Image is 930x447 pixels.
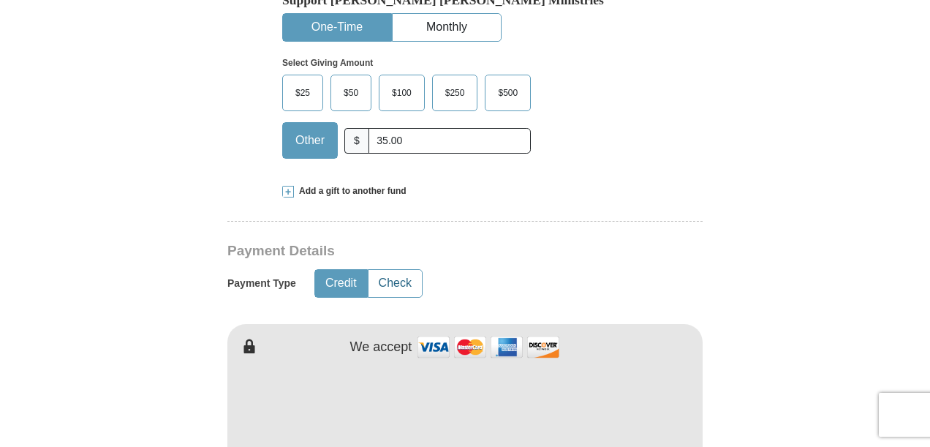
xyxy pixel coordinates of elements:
[283,14,391,41] button: One-Time
[227,277,296,290] h5: Payment Type
[368,270,422,297] button: Check
[282,58,373,68] strong: Select Giving Amount
[350,339,412,356] h4: We accept
[368,128,531,154] input: Other Amount
[336,82,366,104] span: $50
[288,129,332,151] span: Other
[227,243,600,260] h3: Payment Details
[491,82,525,104] span: $500
[415,331,562,363] img: credit cards accepted
[315,270,367,297] button: Credit
[294,185,407,198] span: Add a gift to another fund
[344,128,369,154] span: $
[288,82,317,104] span: $25
[393,14,501,41] button: Monthly
[438,82,472,104] span: $250
[385,82,419,104] span: $100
